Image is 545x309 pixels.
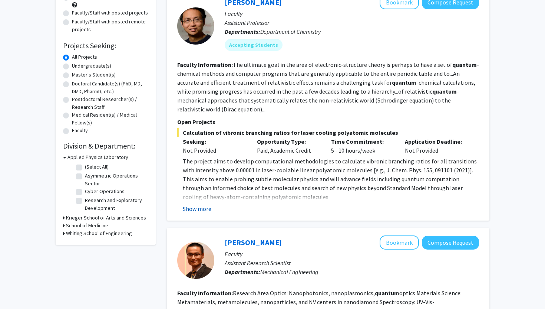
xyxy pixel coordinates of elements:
h2: Division & Department: [63,142,148,150]
label: Cyber Operations [85,188,125,195]
button: Compose Request to Peng Zheng [422,236,479,250]
button: Show more [183,204,211,213]
label: (Select All) [85,163,109,171]
fg-read-more: The ultimate goal in the area of electronic-structure theory is perhaps to have a set of -chemica... [177,61,479,113]
span: Department of Chemistry [260,28,321,35]
b: quantum [432,88,457,95]
h2: Projects Seeking: [63,41,148,50]
span: Calculation of vibronic branching ratios for laser cooling polyatomic molecules [177,128,479,137]
label: Medical Resident(s) / Medical Fellow(s) [72,111,148,127]
a: [PERSON_NAME] [225,238,282,247]
p: Opportunity Type: [257,137,320,146]
div: 5 - 10 hours/week [326,137,400,155]
b: quantum [452,61,477,68]
div: Paid, Academic Credit [251,137,326,155]
p: Assistant Professor [225,18,479,27]
div: Not Provided [399,137,473,155]
label: All Projects [72,53,97,61]
p: Open Projects [177,117,479,126]
iframe: Chat [6,276,32,303]
label: Research and Exploratory Development [85,196,146,212]
p: Faculty [225,9,479,18]
b: quantum [392,79,416,86]
button: Add Peng Zheng to Bookmarks [380,235,419,250]
p: Seeking: [183,137,246,146]
label: Faculty/Staff with posted projects [72,9,148,17]
h3: Krieger School of Arts and Sciences [66,214,146,222]
mat-chip: Accepting Students [225,39,283,51]
label: Doctoral Candidate(s) (PhD, MD, DMD, PharmD, etc.) [72,80,148,95]
label: Undergraduate(s) [72,62,111,70]
b: Faculty Information: [177,289,233,297]
p: Faculty [225,250,479,258]
b: Departments: [225,268,260,276]
b: quantum [375,289,399,297]
h3: Applied Physics Laboratory [67,153,128,161]
label: Asymmetric Operations Sector [85,172,146,188]
label: Faculty [72,127,88,134]
b: Departments: [225,28,260,35]
p: The project aims to develop computational methodologies to calculate vibronic branching ratios fo... [183,157,479,201]
span: Mechanical Engineering [260,268,318,276]
label: Master's Student(s) [72,71,116,79]
h3: School of Medicine [66,222,108,230]
p: Assistant Research Scientist [225,258,479,267]
div: Not Provided [183,146,246,155]
p: Application Deadline: [405,137,468,146]
p: Time Commitment: [331,137,394,146]
label: Faculty/Staff with posted remote projects [72,18,148,33]
h3: Whiting School of Engineering [66,230,132,237]
b: Faculty Information: [177,61,233,68]
label: Postdoctoral Researcher(s) / Research Staff [72,95,148,111]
